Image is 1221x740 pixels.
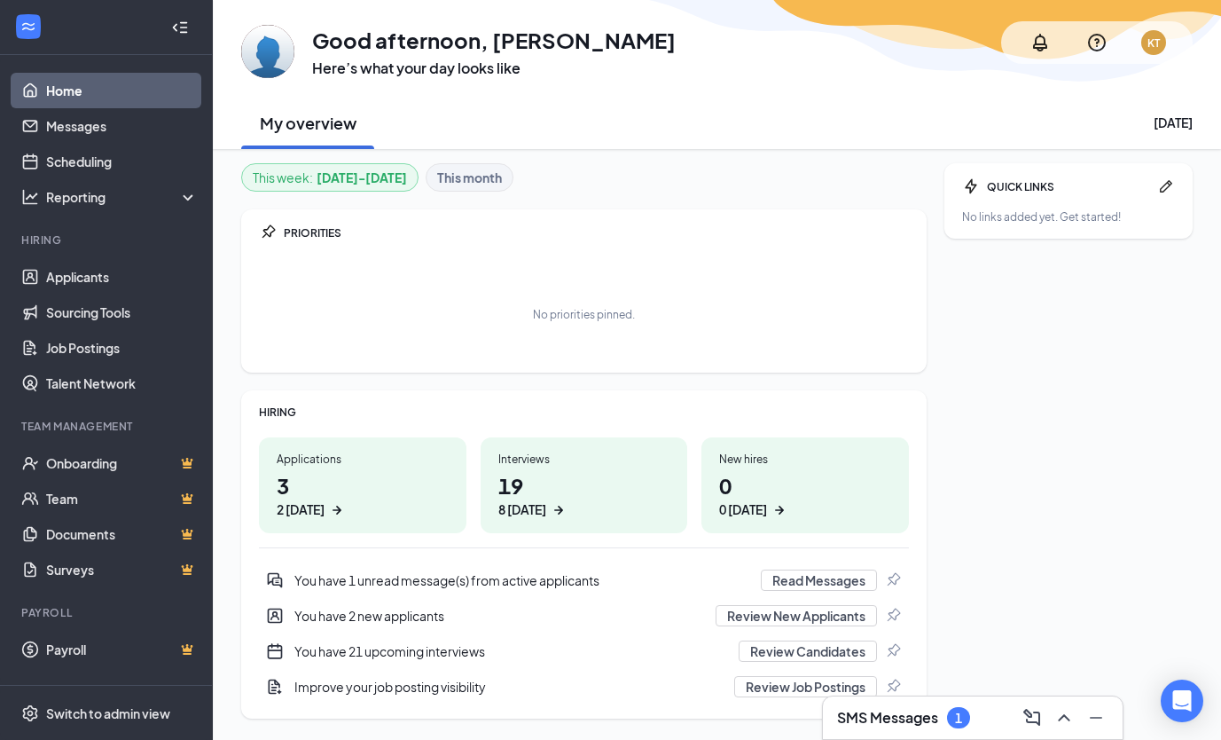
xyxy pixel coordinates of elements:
a: New hires00 [DATE]ArrowRight [701,437,909,533]
a: CalendarNewYou have 21 upcoming interviewsReview CandidatesPin [259,634,909,669]
div: Payroll [21,605,194,620]
svg: WorkstreamLogo [20,18,37,35]
a: PayrollCrown [46,632,198,667]
a: OnboardingCrown [46,445,198,481]
a: Interviews198 [DATE]ArrowRight [481,437,688,533]
div: PRIORITIES [284,225,909,240]
svg: Pin [884,571,902,589]
svg: UserEntity [266,607,284,625]
svg: ArrowRight [328,501,346,519]
div: 2 [DATE] [277,500,325,519]
div: You have 21 upcoming interviews [259,634,909,669]
h3: SMS Messages [837,708,938,728]
div: Switch to admin view [46,705,170,722]
svg: DocumentAdd [266,678,284,696]
div: KT [1147,35,1160,51]
svg: Settings [21,705,39,722]
svg: ComposeMessage [1021,707,1043,728]
button: ChevronUp [1048,704,1076,732]
h3: Here’s what your day looks like [312,59,676,78]
a: DocumentAddImprove your job posting visibilityReview Job PostingsPin [259,669,909,705]
div: You have 2 new applicants [294,607,705,625]
h1: 19 [498,470,670,519]
div: You have 21 upcoming interviews [294,642,728,660]
b: This month [437,168,502,187]
img: Kris Thomas [241,25,294,78]
div: 8 [DATE] [498,500,546,519]
a: Applicants [46,259,198,295]
svg: ChevronUp [1053,707,1075,728]
svg: QuestionInfo [1086,32,1108,53]
svg: CalendarNew [266,642,284,660]
div: You have 1 unread message(s) from active applicants [259,563,909,598]
div: You have 2 new applicants [259,598,909,634]
div: No priorities pinned. [533,307,635,322]
a: TeamCrown [46,481,198,516]
button: Review New Applicants [716,605,877,626]
svg: Pin [884,607,902,625]
div: Improve your job posting visibility [294,678,724,696]
button: Review Candidates [739,641,877,662]
svg: DoubleChatActive [266,571,284,589]
a: Home [46,73,198,108]
div: QUICK LINKS [987,179,1150,194]
div: HIRING [259,405,909,420]
h1: 3 [277,470,449,519]
a: DocumentsCrown [46,516,198,552]
a: Applications32 [DATE]ArrowRight [259,437,466,533]
svg: Minimize [1085,707,1107,728]
a: DoubleChatActiveYou have 1 unread message(s) from active applicantsRead MessagesPin [259,563,909,598]
h1: 0 [719,470,891,519]
a: UserEntityYou have 2 new applicantsReview New ApplicantsPin [259,598,909,634]
div: Improve your job posting visibility [259,669,909,705]
div: Team Management [21,419,194,434]
h2: My overview [260,112,356,134]
div: Reporting [46,188,199,206]
a: Messages [46,108,198,144]
svg: Analysis [21,188,39,206]
svg: ArrowRight [771,501,788,519]
div: This week : [253,168,407,187]
div: You have 1 unread message(s) from active applicants [294,571,750,589]
div: 1 [955,711,962,726]
div: Applications [277,452,449,467]
svg: Pin [259,224,277,241]
div: Open Intercom Messenger [1161,680,1203,722]
svg: Notifications [1029,32,1051,53]
b: [DATE] - [DATE] [317,168,407,187]
div: Interviews [498,452,670,467]
button: Read Messages [761,570,877,591]
button: Review Job Postings [734,676,877,697]
svg: Pin [884,678,902,696]
div: No links added yet. Get started! [962,209,1175,224]
a: Sourcing Tools [46,295,198,330]
svg: Collapse [171,19,189,36]
h1: Good afternoon, [PERSON_NAME] [312,25,676,55]
svg: ArrowRight [550,501,567,519]
a: Job Postings [46,330,198,366]
button: ComposeMessage [1016,704,1045,732]
button: Minimize [1080,704,1108,732]
div: Hiring [21,232,194,248]
svg: Pin [884,642,902,660]
a: Scheduling [46,144,198,179]
div: 0 [DATE] [719,500,767,519]
a: Talent Network [46,366,198,401]
div: New hires [719,452,891,467]
div: [DATE] [1154,114,1193,131]
a: SurveysCrown [46,552,198,587]
svg: Bolt [962,177,980,195]
svg: Pen [1157,177,1175,195]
